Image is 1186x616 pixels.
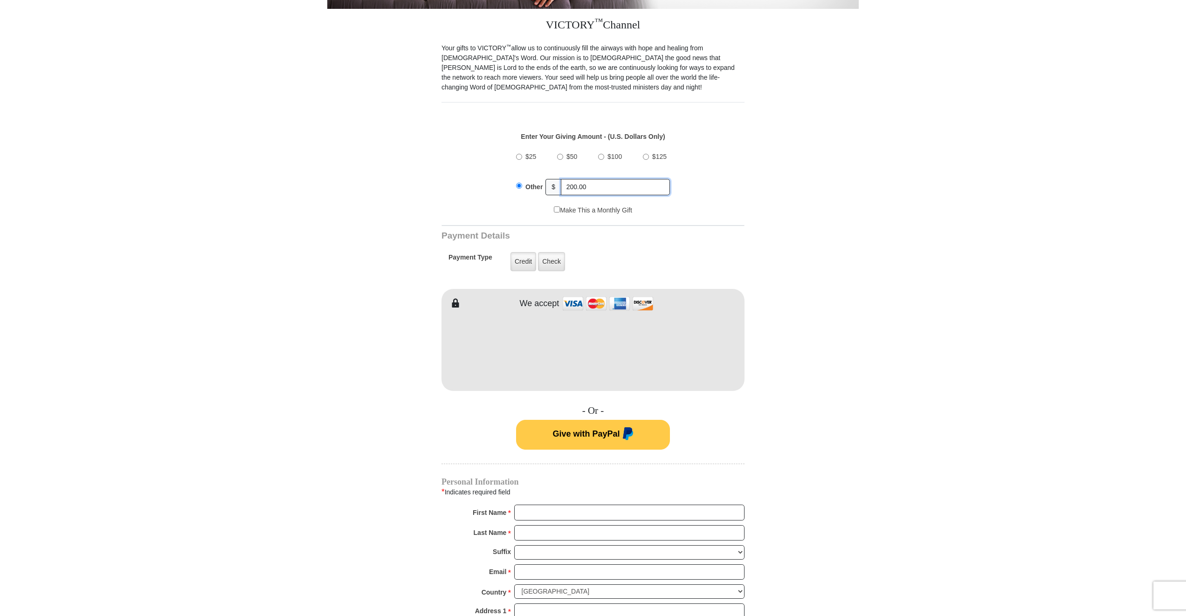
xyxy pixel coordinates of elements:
[493,545,511,558] strong: Suffix
[482,586,507,599] strong: Country
[473,506,506,519] strong: First Name
[441,231,679,241] h3: Payment Details
[516,420,670,450] button: Give with PayPal
[554,205,632,215] label: Make This a Monthly Gift
[441,9,745,43] h3: VICTORY Channel
[506,43,511,49] sup: ™
[521,133,665,140] strong: Enter Your Giving Amount - (U.S. Dollars Only)
[552,429,620,438] span: Give with PayPal
[441,43,745,92] p: Your gifts to VICTORY allow us to continuously fill the airways with hope and healing from [DEMOG...
[448,253,492,266] h5: Payment Type
[595,17,603,26] sup: ™
[489,565,506,578] strong: Email
[538,252,565,271] label: Check
[441,486,745,498] div: Indicates required field
[525,183,543,191] span: Other
[652,153,667,160] span: $125
[561,294,655,314] img: credit cards accepted
[525,153,536,160] span: $25
[554,206,560,212] input: Make This a Monthly Gift
[545,179,561,195] span: $
[620,427,634,442] img: paypal
[474,526,507,539] strong: Last Name
[520,299,559,309] h4: We accept
[566,153,577,160] span: $50
[441,405,745,417] h4: - Or -
[441,478,745,486] h4: Personal Information
[510,252,536,271] label: Credit
[561,179,670,195] input: Other Amount
[607,153,622,160] span: $100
